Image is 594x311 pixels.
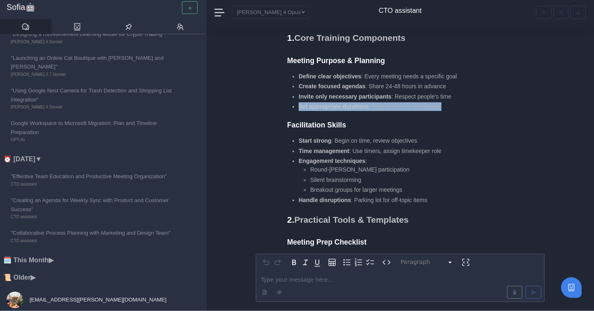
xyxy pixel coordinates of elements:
li: : Begin on time, review objectives [299,137,506,145]
li: Round-[PERSON_NAME] participation [310,165,506,174]
h4: CTO assistant [379,7,422,15]
li: ⏰ [DATE] ▼ [3,154,206,165]
strong: Engagement techniques [299,158,365,164]
h3: Meeting Purpose & Planning [287,57,506,66]
span: GPT-4o [11,137,177,143]
li: : Default to 25 or 50 minutes [299,102,506,111]
span: [PERSON_NAME] 3.7 Sonnet [11,71,177,78]
span: CTO assistant [11,181,177,188]
li: : Use timers, assign timekeeper role [299,147,506,155]
span: [PERSON_NAME] 4 Sonnet [11,104,177,111]
li: : Every meeting needs a specific goal [299,72,506,81]
button: Numbered list [353,257,364,268]
span: "Designing a Reinforcement Learning Model for Crypto Trading" [11,30,177,38]
span: "Launching an Online Cat Boutique with [PERSON_NAME] and [PERSON_NAME]" [11,54,177,71]
button: Bold [288,257,300,268]
span: "Effective Team Education and Productive Meeting Organization" [11,172,177,181]
button: Underline [311,257,323,268]
h2: 1. [287,33,506,47]
li: : Respect people's time [299,92,506,101]
li: 📜 Older ▶ [3,272,206,283]
span: "Collaborative Process Planning with Marketing and Design Team" [11,229,177,237]
span: Google Workspace to Microsoft Migration: Plan and Timeline Preparation [11,119,177,137]
strong: Core Training Components [295,33,406,42]
h2: 2. [287,214,506,229]
div: editable markdown [256,271,544,302]
button: Inline code format [381,257,392,268]
button: Bulleted list [341,257,353,268]
strong: Handle disruptions [299,197,351,203]
h3: Meeting Prep Checklist [287,238,506,247]
span: "Using Google Nest Camera for Trash Detection and Shopping List Integration" [11,86,177,104]
li: Breakout groups for larger meetings [310,186,506,194]
strong: Start strong [299,137,331,144]
span: CTO assistant [11,238,177,244]
li: Silent brainstorming [310,176,506,184]
li: : Parking lot for off-topic items [299,196,506,205]
li: 🗓️ This Month ▶ [3,255,206,266]
span: "Creating an Agenda for Weekly Sync with Product and Customer Success" [11,196,177,214]
span: [EMAIL_ADDRESS][PERSON_NAME][DOMAIN_NAME] [28,297,167,303]
button: Italic [300,257,311,268]
strong: Time management [299,148,349,154]
a: Sofia🤖 [7,2,199,12]
strong: Set appropriate durations [299,103,369,110]
li: : Share 24-48 hours in advance [299,82,506,91]
button: Check list [364,257,376,268]
div: toggle group [341,257,376,268]
li: : [299,157,506,194]
strong: Create focused agendas [299,83,365,90]
h3: Facilitation Skills [287,121,506,130]
span: CTO assistant [11,214,177,220]
strong: Define clear objectives [299,73,361,80]
span: [PERSON_NAME] 4 Sonnet [11,39,177,45]
strong: Practical Tools & Templates [295,215,409,224]
button: Block type [397,257,457,268]
strong: Invite only necessary participants [299,93,391,100]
